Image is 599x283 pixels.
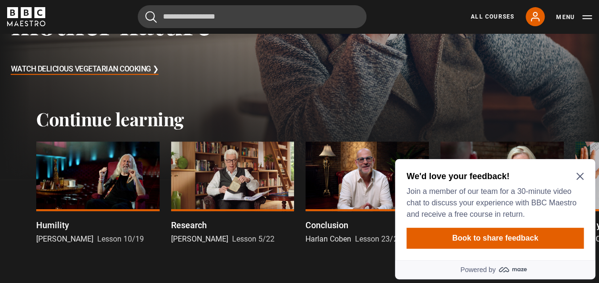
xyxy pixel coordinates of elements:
[15,30,189,65] p: Join a member of our team for a 30-minute video chat to discuss your experience with BBC Maestro ...
[556,12,592,22] button: Toggle navigation
[36,234,93,243] span: [PERSON_NAME]
[7,7,45,26] svg: BBC Maestro
[4,4,204,124] div: Optional study invitation
[305,141,429,244] a: Conclusion Harlan Coben Lesson 23/23
[355,234,402,243] span: Lesson 23/23
[171,234,228,243] span: [PERSON_NAME]
[15,15,189,27] h2: We'd love your feedback!
[36,219,69,232] p: Humility
[36,108,563,130] h2: Continue learning
[4,105,204,124] a: Powered by maze
[11,62,159,77] h3: Watch Delicious Vegetarian Cooking ❯
[440,141,564,244] a: The Animal Wheel in action Evy Poumpouras Lesson 15/24
[138,5,366,28] input: Search
[232,234,274,243] span: Lesson 5/22
[171,141,294,244] a: Research [PERSON_NAME] Lesson 5/22
[15,72,193,93] button: Book to share feedback
[171,219,207,232] p: Research
[471,12,514,21] a: All Courses
[145,11,157,23] button: Submit the search query
[305,219,348,232] p: Conclusion
[36,141,160,244] a: Humility [PERSON_NAME] Lesson 10/19
[97,234,144,243] span: Lesson 10/19
[305,234,351,243] span: Harlan Coben
[185,17,193,25] button: Close Maze Prompt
